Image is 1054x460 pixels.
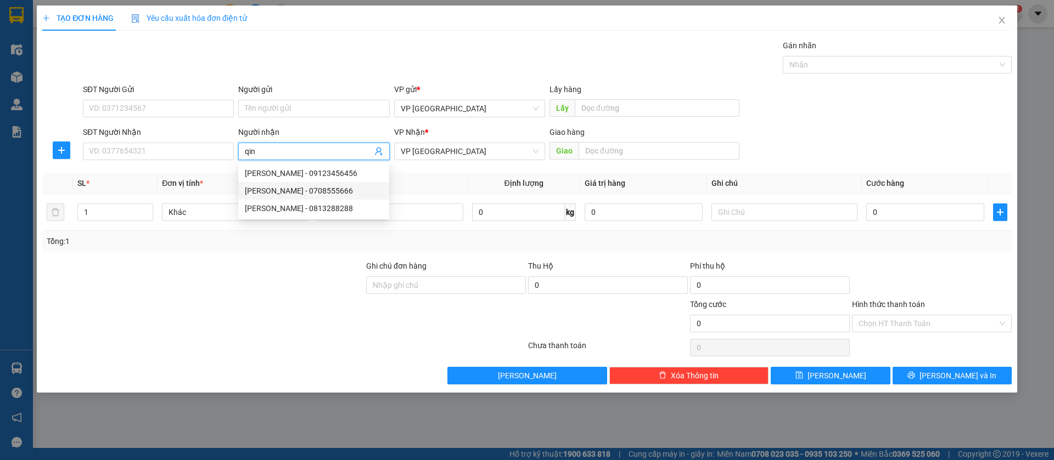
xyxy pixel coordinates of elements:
[994,208,1007,217] span: plus
[997,16,1006,25] span: close
[986,5,1017,36] button: Close
[920,370,996,382] span: [PERSON_NAME] và In
[245,167,383,179] div: [PERSON_NAME] - 09123456456
[795,371,803,380] span: save
[238,164,389,182] div: Qin qin - 09123456456
[245,202,383,214] div: [PERSON_NAME] - 0813288288
[659,371,666,380] span: delete
[162,179,203,188] span: Đơn vị tính
[852,300,925,309] label: Hình thức thanh toán
[238,200,389,217] div: Qin Qin - 0813288288
[366,276,526,294] input: Ghi chú đơn hàng
[394,128,425,137] span: VP Nhận
[77,179,86,188] span: SL
[47,203,64,221] button: delete
[528,262,553,270] span: Thu Hộ
[579,142,739,160] input: Dọc đường
[585,203,703,221] input: 0
[447,367,607,384] button: [PERSON_NAME]
[53,146,70,155] span: plus
[550,128,585,137] span: Giao hàng
[565,203,576,221] span: kg
[550,142,579,160] span: Giao
[47,235,407,247] div: Tổng: 1
[245,185,383,197] div: [PERSON_NAME] - 0708555666
[690,260,850,276] div: Phí thu hộ
[575,99,739,117] input: Dọc đường
[808,370,866,382] span: [PERSON_NAME]
[53,141,70,159] button: plus
[401,143,539,160] span: VP Lộc Ninh
[238,182,389,200] div: Qin Qin - 0708555666
[238,83,389,95] div: Người gửi
[866,179,904,188] span: Cước hàng
[238,126,389,138] div: Người nhận
[131,14,140,23] img: icon
[907,371,915,380] span: printer
[317,203,463,221] input: VD: Bàn, Ghế
[169,204,301,220] span: Khác
[83,83,234,95] div: SĐT Người Gửi
[550,85,581,94] span: Lấy hàng
[707,173,862,194] th: Ghi chú
[498,370,557,382] span: [PERSON_NAME]
[671,370,719,382] span: Xóa Thông tin
[711,203,857,221] input: Ghi Chú
[42,14,114,22] span: TẠO ĐƠN HÀNG
[401,100,539,117] span: VP Sài Gòn
[366,262,427,270] label: Ghi chú đơn hàng
[374,147,383,156] span: user-add
[550,99,575,117] span: Lấy
[504,179,543,188] span: Định lượng
[893,367,1012,384] button: printer[PERSON_NAME] và In
[609,367,769,384] button: deleteXóa Thông tin
[131,14,247,22] span: Yêu cầu xuất hóa đơn điện tử
[993,203,1007,221] button: plus
[527,339,689,359] div: Chưa thanh toán
[394,83,545,95] div: VP gửi
[771,367,890,384] button: save[PERSON_NAME]
[585,179,625,188] span: Giá trị hàng
[83,126,234,138] div: SĐT Người Nhận
[783,41,816,50] label: Gán nhãn
[42,14,50,22] span: plus
[690,300,726,309] span: Tổng cước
